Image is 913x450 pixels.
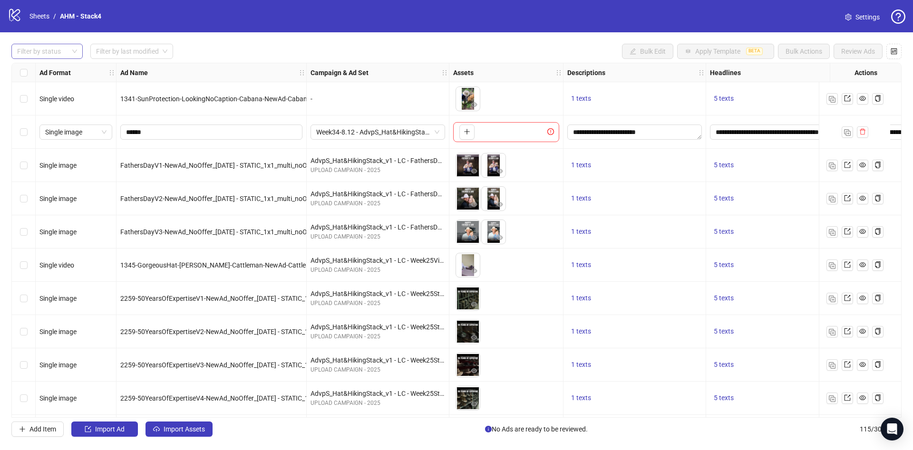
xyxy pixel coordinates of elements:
button: 1 texts [567,359,595,371]
span: eye [859,95,866,102]
div: UPLOAD CAMPAIGN - 2025 [311,232,445,241]
div: Select row 8 [12,315,36,348]
img: Duplicate [829,229,835,236]
span: copy [874,95,881,102]
span: 5 texts [714,327,734,335]
div: Select row 6 [12,249,36,282]
span: No Ads are ready to be reviewed. [485,424,588,434]
span: eye [471,201,477,208]
img: Duplicate [829,362,835,369]
a: AHM - Stack4 [58,11,103,21]
button: 5 texts [710,326,738,337]
button: Add [459,124,475,140]
span: plus [464,128,470,135]
strong: Assets [453,67,474,78]
span: export [844,228,851,235]
div: UPLOAD CAMPAIGN - 2025 [311,166,445,175]
button: Preview [494,199,505,211]
div: Open Intercom Messenger [881,418,903,440]
button: Preview [468,332,480,344]
strong: Ad Name [120,67,148,78]
span: eye [859,394,866,401]
span: eye [496,168,503,174]
button: Preview [468,299,480,310]
span: eye [859,261,866,268]
strong: Campaign & Ad Set [311,67,369,78]
div: Select row 7 [12,282,36,315]
div: Select all rows [12,63,36,82]
button: Preview [494,166,505,177]
span: delete [859,128,866,135]
span: FathersDayV1-NewAd_NoOffer_[DATE] - STATIC_1x1_multi_noOL - No Offer - Shop Now - HP - Stack4 [120,162,415,169]
button: Review Ads [834,44,883,59]
div: AdvpS_Hat&HikingStack_v1 - LC - Week25Static-6.16 [311,288,445,299]
span: Single image [39,361,77,369]
span: 115 / 300 items [860,424,902,434]
span: Single video [39,261,74,269]
div: UPLOAD CAMPAIGN - 2025 [311,266,445,275]
span: eye [859,295,866,301]
div: Select row 10 [12,382,36,415]
span: 1 texts [571,95,591,102]
span: FathersDayV2-NewAd_NoOffer_[DATE] - STATIC_1x1_multi_noOL - No Offer - Shop Now - HP - Stack4 [120,195,415,202]
button: 5 texts [710,160,738,171]
div: UPLOAD CAMPAIGN - 2025 [311,199,445,208]
span: eye [471,401,477,407]
img: Asset 1 [456,320,480,344]
span: eye [859,361,866,368]
span: 1345-GorgeousHat-[PERSON_NAME]-Cattleman-NewAd-Cattleman_NoOffer_[DATE] - VIDEO_9x16_Multi - No O... [120,261,531,269]
strong: Actions [855,67,877,78]
img: Asset 2 [482,153,505,177]
img: Asset 1 [456,386,480,410]
div: UPLOAD CAMPAIGN - 2025 [311,332,445,341]
button: Apply TemplateBETA [677,44,774,59]
strong: Headlines [710,67,741,78]
div: AdvpS_Hat&HikingStack_v1 - LC - Week25Static-6.16 [311,388,445,399]
div: Resize Descriptions column [703,63,706,82]
button: 1 texts [567,293,595,304]
div: Resize Campaign & Ad Set column [447,63,449,82]
span: exclamation-circle [547,128,557,135]
span: copy [874,162,881,168]
button: Configure table settings [886,44,902,59]
span: export [844,195,851,201]
span: eye [471,268,477,274]
span: export [844,261,851,268]
button: Duplicate [842,126,853,138]
span: export [844,295,851,301]
button: Preview [468,232,480,244]
img: Duplicate [829,163,835,169]
button: 1 texts [567,259,595,271]
img: Duplicate [829,96,835,103]
div: UPLOAD CAMPAIGN - 2025 [311,299,445,308]
img: Asset 2 [482,187,505,211]
span: holder [305,69,312,76]
img: Duplicate [829,196,835,202]
span: 2259-50YearsOfExpertiseV2-NewAd_NoOffer_[DATE] - STATIC_1x1_multi_noOL - No Offer - Shop Now - HP... [120,328,456,335]
img: Duplicate [829,296,835,302]
span: 5 texts [714,161,734,169]
div: Select row 11 [12,415,36,448]
div: Edit values [567,124,702,140]
img: Asset 1 [456,287,480,310]
div: Select row 2 [12,115,36,149]
span: Week34-8.12 - AdvpS_Hat&HikingStack_v1 - LC [316,125,439,139]
button: Duplicate [826,226,838,238]
button: Import Ad [71,421,138,437]
span: 1 texts [571,261,591,268]
a: Settings [837,10,887,25]
div: Resize Ad Name column [304,63,306,82]
button: Preview [468,266,480,277]
button: Bulk Actions [778,44,830,59]
button: Preview [468,99,480,111]
span: holder [299,69,305,76]
span: eye [471,101,477,108]
span: export [844,162,851,168]
button: 5 texts [710,226,738,238]
span: 1 texts [571,161,591,169]
button: Duplicate [826,160,838,171]
div: UPLOAD CAMPAIGN - 2025 [311,399,445,408]
span: copy [874,261,881,268]
div: Select row 1 [12,82,36,115]
div: Resize Assets column [561,63,563,82]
